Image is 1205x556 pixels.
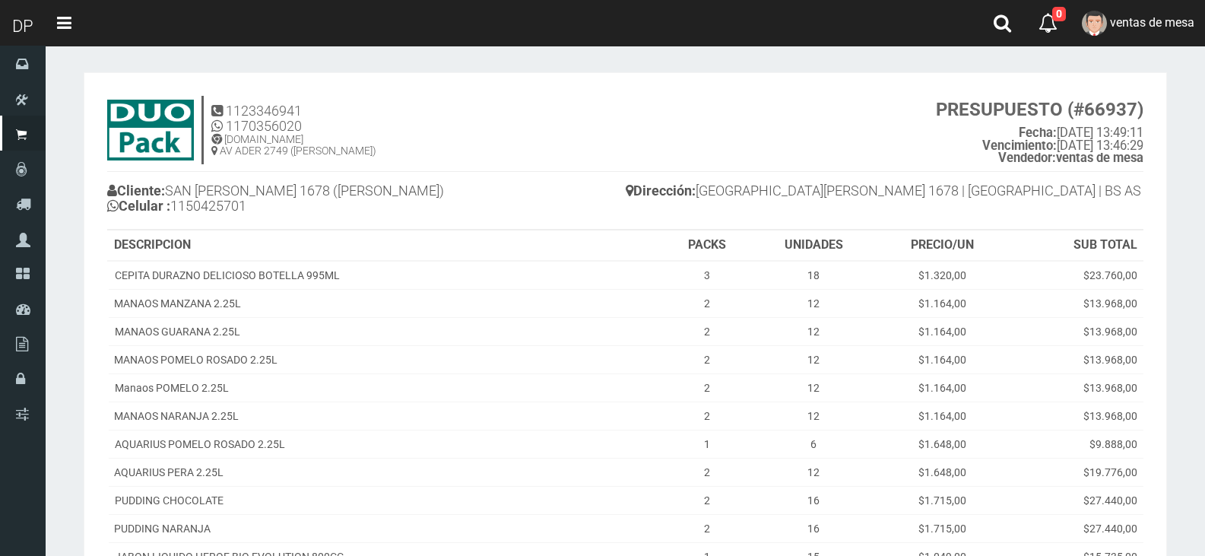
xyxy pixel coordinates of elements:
[1009,317,1143,345] td: $13.968,00
[1009,430,1143,458] td: $9.888,00
[936,99,1143,120] strong: PRESUPUESTO (#66937)
[663,373,752,402] td: 2
[998,151,1143,165] b: ventas de mesa
[663,402,752,430] td: 2
[108,345,663,373] td: MANAOS POMELO ROSADO 2.25L
[108,289,663,317] td: MANAOS MANZANA 2.25L
[108,514,663,542] td: PUDDING NARANJA
[108,261,663,290] td: CEPITA DURAZNO DELICIOSO BOTELLA 995ML
[876,514,1009,542] td: $1.715,00
[1009,514,1143,542] td: $27.440,00
[1009,402,1143,430] td: $13.968,00
[663,514,752,542] td: 2
[211,103,376,134] h4: 1123346941 1170356020
[1082,11,1107,36] img: User Image
[108,402,663,430] td: MANAOS NARANJA 2.25L
[663,230,752,261] th: PACKS
[751,430,876,458] td: 6
[1009,345,1143,373] td: $13.968,00
[108,317,663,345] td: MANAOS GUARANA 2.25L
[751,230,876,261] th: UNIDADES
[1009,289,1143,317] td: $13.968,00
[876,402,1009,430] td: $1.164,00
[876,430,1009,458] td: $1.648,00
[663,486,752,514] td: 2
[751,514,876,542] td: 16
[108,230,663,261] th: DESCRIPCION
[108,486,663,514] td: PUDDING CHOCOLATE
[626,180,1144,206] h4: [GEOGRAPHIC_DATA][PERSON_NAME] 1678 | [GEOGRAPHIC_DATA] | BS AS
[876,486,1009,514] td: $1.715,00
[663,261,752,290] td: 3
[982,138,1057,153] strong: Vencimiento:
[108,458,663,486] td: AQUARIUS PERA 2.25L
[876,458,1009,486] td: $1.648,00
[751,317,876,345] td: 12
[663,345,752,373] td: 2
[108,373,663,402] td: Manaos POMELO 2.25L
[751,345,876,373] td: 12
[626,183,696,199] b: Dirección:
[751,373,876,402] td: 12
[211,134,376,157] h5: [DOMAIN_NAME] AV ADER 2749 ([PERSON_NAME])
[1009,261,1143,290] td: $23.760,00
[876,230,1009,261] th: PRECIO/UN
[1009,373,1143,402] td: $13.968,00
[1009,230,1143,261] th: SUB TOTAL
[1009,458,1143,486] td: $19.776,00
[751,289,876,317] td: 12
[876,373,1009,402] td: $1.164,00
[751,261,876,290] td: 18
[663,430,752,458] td: 1
[1052,7,1066,21] span: 0
[108,430,663,458] td: AQUARIUS POMELO ROSADO 2.25L
[998,151,1056,165] strong: Vendedor:
[663,289,752,317] td: 2
[876,261,1009,290] td: $1.320,00
[876,345,1009,373] td: $1.164,00
[663,317,752,345] td: 2
[751,402,876,430] td: 12
[751,458,876,486] td: 12
[107,198,170,214] b: Celular :
[663,458,752,486] td: 2
[751,486,876,514] td: 16
[107,100,194,160] img: 9k=
[107,180,626,221] h4: SAN [PERSON_NAME] 1678 ([PERSON_NAME]) 1150425701
[1009,486,1143,514] td: $27.440,00
[107,183,165,199] b: Cliente:
[936,100,1143,165] small: [DATE] 13:49:11 [DATE] 13:46:29
[1110,15,1194,30] span: ventas de mesa
[876,289,1009,317] td: $1.164,00
[1019,125,1057,140] strong: Fecha:
[876,317,1009,345] td: $1.164,00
